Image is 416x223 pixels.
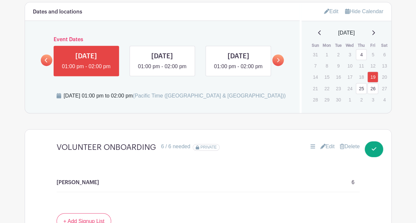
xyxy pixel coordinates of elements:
p: 31 [310,49,321,60]
th: Thu [355,42,367,49]
p: 24 [344,83,355,94]
th: Sat [379,42,390,49]
th: Fri [367,42,379,49]
p: 18 [356,72,367,82]
p: 3 [344,49,355,60]
span: (Pacific Time ([GEOGRAPHIC_DATA] & [GEOGRAPHIC_DATA])) [133,93,286,98]
p: 6 [379,49,390,60]
div: [DATE] 01:00 pm to 02:00 pm [64,92,286,100]
p: 4 [379,95,390,105]
p: 29 [321,95,332,105]
a: Delete [340,143,359,151]
p: 21 [310,83,321,94]
th: Tue [332,42,344,49]
a: 19 [367,71,378,82]
p: 5 [367,49,378,60]
p: 2 [356,95,367,105]
h6: Dates and locations [33,9,82,15]
p: 15 [321,72,332,82]
p: 8 [321,61,332,71]
a: 25 [356,83,367,94]
p: 2 [333,49,344,60]
th: Sun [309,42,321,49]
p: 23 [333,83,344,94]
th: Wed [344,42,355,49]
p: 10 [344,61,355,71]
a: Edit [320,143,335,151]
p: 20 [379,72,390,82]
h6: Event Dates [52,37,273,43]
p: 28 [310,95,321,105]
p: 1 [321,49,332,60]
p: 6 [352,179,355,186]
p: 9 [333,61,344,71]
div: 6 / 6 needed [161,143,190,151]
p: 14 [310,72,321,82]
h4: VOLUNTEER ONBOARDING [57,143,156,152]
p: 7 [310,61,321,71]
span: PRIVATE [200,145,217,150]
p: 16 [333,72,344,82]
th: Mon [321,42,332,49]
a: 4 [356,49,367,60]
p: [PERSON_NAME] [57,179,99,186]
p: 3 [367,95,378,105]
a: Hide Calendar [345,9,383,14]
span: [DATE] [338,29,355,37]
p: 11 [356,61,367,71]
p: 30 [333,95,344,105]
a: Edit [324,6,338,17]
p: 1 [344,95,355,105]
a: 26 [367,83,378,94]
p: 13 [379,61,390,71]
p: 17 [344,72,355,82]
p: 22 [321,83,332,94]
p: 27 [379,83,390,94]
p: 12 [367,61,378,71]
